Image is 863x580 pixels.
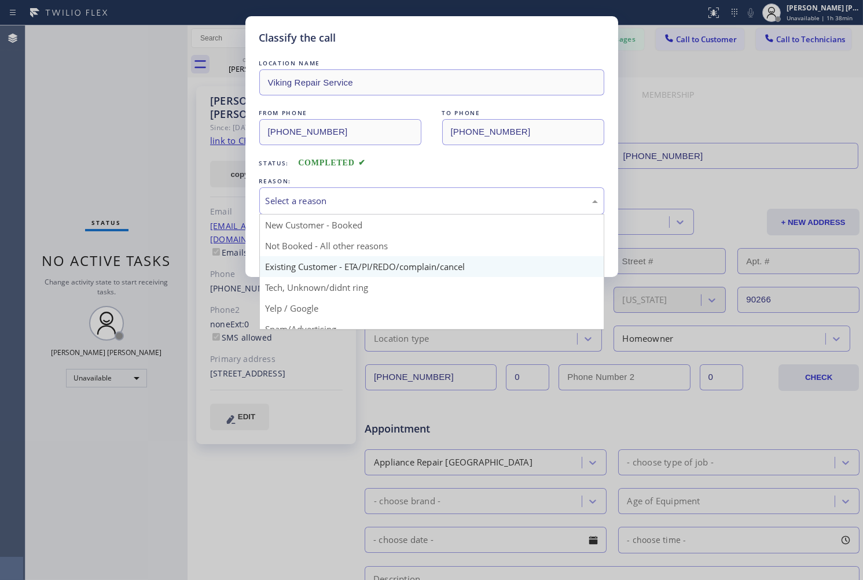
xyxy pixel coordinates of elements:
[260,256,604,277] div: Existing Customer - ETA/PI/REDO/complain/cancel
[260,298,604,319] div: Yelp / Google
[259,175,604,187] div: REASON:
[442,107,604,119] div: TO PHONE
[259,30,336,46] h5: Classify the call
[442,119,604,145] input: To phone
[266,194,598,208] div: Select a reason
[259,57,604,69] div: LOCATION NAME
[259,159,289,167] span: Status:
[260,277,604,298] div: Tech, Unknown/didnt ring
[260,319,604,339] div: Spam/Advertising
[259,119,421,145] input: From phone
[298,158,365,167] span: COMPLETED
[259,107,421,119] div: FROM PHONE
[260,235,604,256] div: Not Booked - All other reasons
[260,215,604,235] div: New Customer - Booked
